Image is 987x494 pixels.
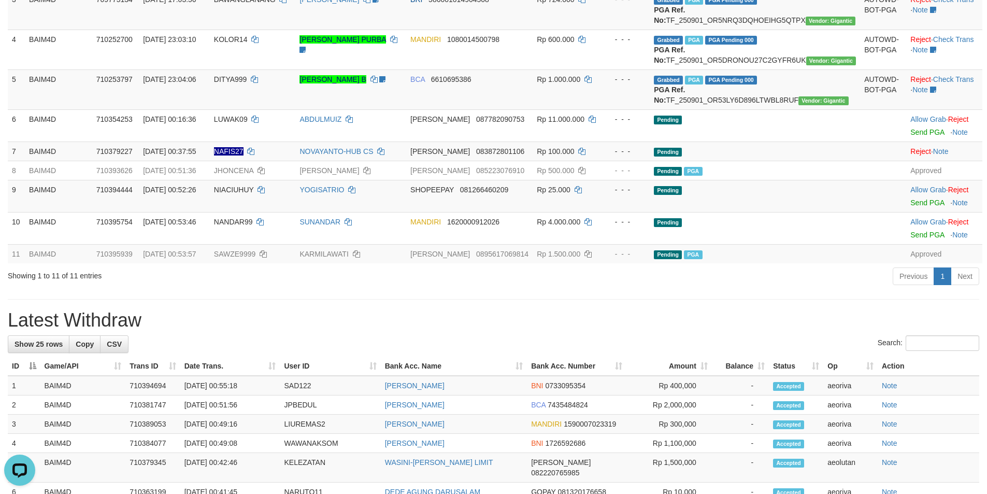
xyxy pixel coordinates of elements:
[712,415,769,434] td: -
[96,147,133,156] span: 710379227
[40,396,126,415] td: BAIM4D
[143,250,196,258] span: [DATE] 00:53:57
[626,357,712,376] th: Amount: activate to sort column ascending
[952,199,968,207] a: Note
[8,335,69,353] a: Show 25 rows
[948,115,969,123] a: Reject
[882,458,897,467] a: Note
[537,75,580,83] span: Rp 1.000.000
[8,161,25,180] td: 8
[860,69,906,109] td: AUTOWD-BOT-PGA
[214,35,248,44] span: KOLOR14
[8,244,25,263] td: 11
[654,218,682,227] span: Pending
[214,75,247,83] span: DITYA999
[460,186,508,194] span: Copy 081266460209 to clipboard
[180,396,280,415] td: [DATE] 00:51:56
[910,128,944,136] a: Send PGA
[531,382,543,390] span: BNI
[878,335,979,351] label: Search:
[684,167,702,176] span: PGA
[605,74,646,84] div: - - -
[25,161,92,180] td: BAIM4D
[531,439,543,447] span: BNI
[537,115,584,123] span: Rp 11.000.000
[773,401,804,410] span: Accepted
[8,310,979,331] h1: Latest Withdraw
[537,218,580,226] span: Rp 4.000.000
[531,458,591,467] span: [PERSON_NAME]
[25,30,92,69] td: BAIM4D
[605,249,646,259] div: - - -
[25,244,92,263] td: BAIM4D
[712,357,769,376] th: Balance: activate to sort column ascending
[654,116,682,124] span: Pending
[910,115,948,123] span: ·
[910,231,944,239] a: Send PGA
[410,115,470,123] span: [PERSON_NAME]
[280,357,380,376] th: User ID: activate to sort column ascending
[180,415,280,434] td: [DATE] 00:49:16
[626,396,712,415] td: Rp 2,000,000
[605,185,646,195] div: - - -
[906,180,982,212] td: ·
[933,147,949,156] a: Note
[8,415,40,434] td: 3
[8,357,40,376] th: ID: activate to sort column descending
[25,109,92,142] td: BAIM4D
[385,458,493,467] a: WASINI-[PERSON_NAME] LIMIT
[143,35,196,44] span: [DATE] 23:03:10
[654,46,685,64] b: PGA Ref. No:
[40,376,126,396] td: BAIM4D
[773,420,804,429] span: Accepted
[8,396,40,415] td: 2
[537,250,580,258] span: Rp 1.500.000
[299,75,366,83] a: [PERSON_NAME] B
[4,4,35,35] button: Open LiveChat chat widget
[96,35,133,44] span: 710252700
[882,382,897,390] a: Note
[431,75,471,83] span: Copy 6610695386 to clipboard
[823,376,878,396] td: aeoriva
[910,218,946,226] a: Allow Grab
[906,335,979,351] input: Search:
[125,376,180,396] td: 710394694
[100,335,128,353] a: CSV
[143,75,196,83] span: [DATE] 23:04:06
[537,35,574,44] span: Rp 600.000
[40,357,126,376] th: Game/API: activate to sort column ascending
[773,459,804,468] span: Accepted
[910,186,946,194] a: Allow Grab
[476,166,524,175] span: Copy 085223076910 to clipboard
[143,166,196,175] span: [DATE] 00:51:36
[650,30,860,69] td: TF_250901_OR5DRONOU27C2GYFR6UK
[605,146,646,157] div: - - -
[299,147,373,156] a: NOVAYANTO-HUB CS
[545,382,585,390] span: Copy 0733095354 to clipboard
[906,161,982,180] td: Approved
[951,267,979,285] a: Next
[626,376,712,396] td: Rp 400,000
[180,357,280,376] th: Date Trans.: activate to sort column ascending
[626,415,712,434] td: Rp 300,000
[180,453,280,483] td: [DATE] 00:42:46
[125,415,180,434] td: 710389053
[605,34,646,45] div: - - -
[8,180,25,212] td: 9
[769,357,823,376] th: Status: activate to sort column ascending
[410,166,470,175] span: [PERSON_NAME]
[143,186,196,194] span: [DATE] 00:52:26
[654,6,685,24] b: PGA Ref. No:
[712,376,769,396] td: -
[823,453,878,483] td: aeolutan
[280,376,380,396] td: SAD122
[773,382,804,391] span: Accepted
[410,147,470,156] span: [PERSON_NAME]
[96,75,133,83] span: 710253797
[906,212,982,244] td: ·
[40,453,126,483] td: BAIM4D
[15,340,63,348] span: Show 25 rows
[537,186,570,194] span: Rp 25.000
[8,376,40,396] td: 1
[280,434,380,453] td: WAWANAKSOM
